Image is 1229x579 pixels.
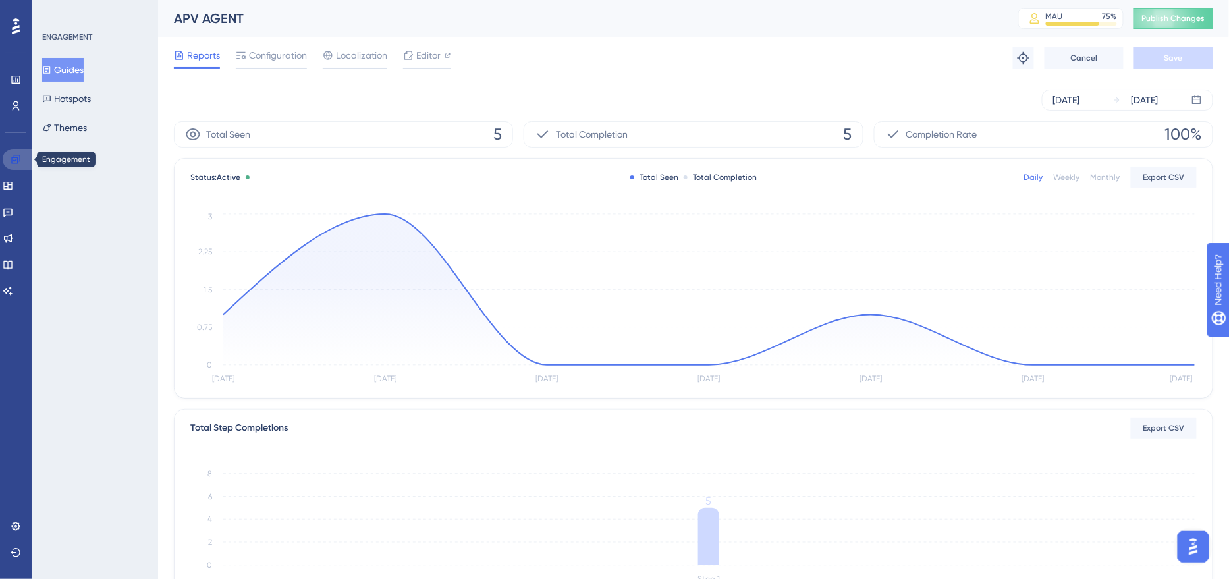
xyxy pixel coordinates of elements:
div: [DATE] [1132,92,1159,108]
tspan: [DATE] [698,375,721,384]
span: Completion Rate [906,126,977,142]
div: 75 % [1103,11,1117,22]
div: Daily [1024,172,1043,182]
div: ENGAGEMENT [42,32,92,42]
div: APV AGENT [174,9,985,28]
tspan: 2 [208,538,212,547]
span: 5 [844,124,852,145]
tspan: 4 [207,515,212,524]
div: Total Completion [684,172,757,182]
span: Need Help? [31,3,82,19]
div: [DATE] [1053,92,1080,108]
tspan: 0 [207,360,212,370]
span: Status: [190,172,240,182]
span: Total Completion [556,126,628,142]
button: Themes [42,116,87,140]
tspan: 0.75 [197,323,212,332]
span: Export CSV [1143,172,1185,182]
button: Save [1134,47,1213,69]
button: Export CSV [1131,167,1197,188]
tspan: [DATE] [1170,375,1193,384]
button: Publish Changes [1134,8,1213,29]
span: Publish Changes [1142,13,1205,24]
tspan: 1.5 [204,285,212,294]
span: Active [217,173,240,182]
span: Export CSV [1143,423,1185,433]
button: Export CSV [1131,418,1197,439]
tspan: 2.25 [198,248,212,257]
tspan: 0 [207,561,212,570]
tspan: 6 [208,492,212,501]
div: Total Step Completions [190,420,288,436]
button: Guides [42,58,84,82]
tspan: [DATE] [374,375,396,384]
iframe: UserGuiding AI Assistant Launcher [1174,527,1213,566]
button: Hotspots [42,87,91,111]
div: Weekly [1054,172,1080,182]
tspan: 5 [706,495,712,507]
div: MAU [1046,11,1063,22]
tspan: 3 [208,212,212,221]
div: Total Seen [630,172,678,182]
tspan: [DATE] [212,375,234,384]
span: Localization [336,47,387,63]
span: 5 [493,124,502,145]
span: Configuration [249,47,307,63]
span: Reports [187,47,220,63]
tspan: [DATE] [860,375,882,384]
span: Save [1164,53,1183,63]
span: Total Seen [206,126,250,142]
span: Cancel [1071,53,1098,63]
span: Editor [416,47,441,63]
tspan: [DATE] [1022,375,1044,384]
div: Monthly [1091,172,1120,182]
span: 100% [1165,124,1202,145]
tspan: 8 [207,469,212,478]
button: Cancel [1045,47,1124,69]
tspan: [DATE] [536,375,559,384]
